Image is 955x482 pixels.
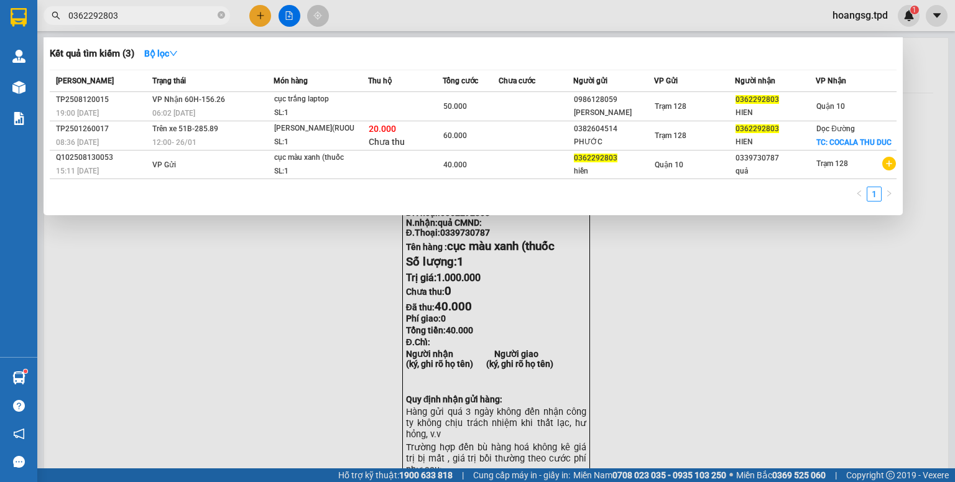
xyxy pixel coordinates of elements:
img: solution-icon [12,112,25,125]
div: HIEN [736,106,815,119]
span: Quận 10 [816,102,845,111]
strong: Bộ lọc [144,49,178,58]
span: Dọc Đường [816,124,855,133]
span: Người gửi [573,76,607,85]
div: cục trắng laptop [274,93,367,106]
span: 0362292803 [736,95,779,104]
span: 15:11 [DATE] [56,167,99,175]
div: PHƯỚC [574,136,653,149]
span: Trạm 128 [655,102,686,111]
div: cục màu xanh (thuốc [274,151,367,165]
img: logo-vxr [11,8,27,27]
span: 0362292803 [736,124,779,133]
sup: 1 [24,369,27,373]
span: question-circle [13,400,25,412]
h3: Kết quả tìm kiếm ( 3 ) [50,47,134,60]
img: warehouse-icon [12,371,25,384]
span: Tổng cước [443,76,478,85]
div: TP2508120015 [56,93,149,106]
div: 0339730787 [736,152,815,165]
span: 0362292803 [574,154,617,162]
span: VP Gửi [152,160,176,169]
div: hiền [574,165,653,178]
div: TP2501260017 [56,123,149,136]
span: search [52,11,60,20]
img: warehouse-icon [12,81,25,94]
div: SL: 1 [274,165,367,178]
img: warehouse-icon [12,50,25,63]
a: 1 [867,187,881,201]
span: 08:36 [DATE] [56,138,99,147]
span: 12:00 - 26/01 [152,138,196,147]
span: 19:00 [DATE] [56,109,99,118]
li: Previous Page [852,187,867,202]
span: down [169,49,178,58]
span: Trạm 128 [655,131,686,140]
div: HIEN [736,136,815,149]
span: Người nhận [735,76,775,85]
li: Next Page [882,187,897,202]
span: VP Nhận 60H-156.26 [152,95,225,104]
span: VP Gửi [654,76,678,85]
span: left [856,190,863,197]
span: [PERSON_NAME] [56,76,114,85]
span: Chưa cước [499,76,535,85]
span: 06:02 [DATE] [152,109,195,118]
div: 0382604514 [574,123,653,136]
span: right [885,190,893,197]
span: Trạng thái [152,76,186,85]
span: Chưa thu [369,137,405,147]
span: 40.000 [443,160,467,169]
span: close-circle [218,11,225,19]
span: VP Nhận [816,76,846,85]
div: Q102508130053 [56,151,149,164]
button: right [882,187,897,202]
span: Thu hộ [368,76,392,85]
div: quả [736,165,815,178]
span: Món hàng [274,76,308,85]
span: Trên xe 51B-285.89 [152,124,218,133]
button: left [852,187,867,202]
span: Trạm 128 [816,159,848,168]
span: Quận 10 [655,160,683,169]
span: TC: COCALA THU DUC [816,138,892,147]
input: Tìm tên, số ĐT hoặc mã đơn [68,9,215,22]
div: SL: 1 [274,106,367,120]
span: 60.000 [443,131,467,140]
span: 50.000 [443,102,467,111]
span: notification [13,428,25,440]
div: 0986128059 [574,93,653,106]
span: plus-circle [882,157,896,170]
span: close-circle [218,10,225,22]
span: message [13,456,25,468]
button: Bộ lọcdown [134,44,188,63]
div: SL: 1 [274,136,367,149]
li: 1 [867,187,882,202]
div: [PERSON_NAME] [574,106,653,119]
span: 20.000 [369,124,396,134]
div: [PERSON_NAME](RUOU [274,122,367,136]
